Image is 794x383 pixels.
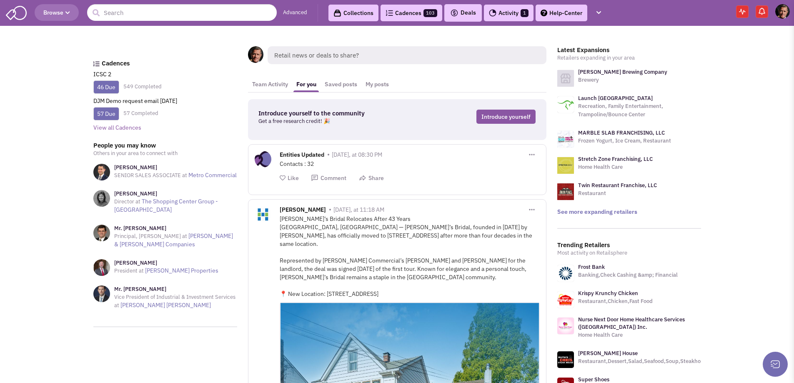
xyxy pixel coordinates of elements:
a: Cadences103 [381,5,442,21]
span: 103 [423,9,437,17]
p: Brewery [578,76,667,84]
button: Browse [35,4,79,21]
a: 57 Completed [123,110,158,117]
a: DJM Demo request email [DATE] [93,97,177,105]
p: Home Health Care [578,163,653,171]
h3: Trending Retailers [557,241,701,249]
span: Principal, [PERSON_NAME] at [114,233,187,240]
h3: Mr. [PERSON_NAME] [114,225,237,232]
a: [PERSON_NAME] Brewing Company [578,68,667,75]
p: Restaurant [578,189,657,198]
p: Banking,Check Cashing &amp; Financial [578,271,678,279]
a: Introduce yourself [476,110,536,124]
a: For you [292,77,321,92]
p: Most activity on Retailsphere [557,249,701,257]
p: Recreation, Family Entertainment, Trampoline/Bounce Center [578,102,701,119]
a: [PERSON_NAME] Properties [145,267,218,274]
a: My posts [361,77,393,92]
h3: Cadences [102,60,237,67]
a: Frost Bank [578,263,605,270]
a: MARBLE SLAB FRANCHISING, LLC [578,129,665,136]
img: logo [557,96,574,113]
button: Deals [448,8,478,18]
img: David McKean [775,4,790,19]
span: Deals [450,9,476,16]
div: Contacts : 32 [280,160,540,168]
a: Super Shoes [578,376,609,383]
a: Team Activity [248,77,292,92]
span: [DATE], at 11:18 AM [333,206,384,213]
img: SmartAdmin [6,4,27,20]
a: View all Cadences [93,124,141,131]
span: Like [288,174,299,182]
a: Activity1 [484,5,534,21]
p: Restaurant,Chicken,Fast Food [578,297,653,305]
h3: [PERSON_NAME] [114,190,237,198]
a: Saved posts [321,77,361,92]
img: icon-collection-lavender-black.svg [333,9,341,17]
span: [DATE], at 08:30 PM [332,151,382,158]
p: Home Health Care [578,331,701,339]
a: [PERSON_NAME] House [578,350,638,357]
img: icon-deals.svg [450,8,458,18]
a: Advanced [283,9,307,17]
img: Cadences_logo.png [93,61,100,66]
a: Help-Center [536,5,587,21]
a: [PERSON_NAME] & [PERSON_NAME] Companies [114,232,233,248]
p: Frozen Yogurt, Ice Cream, Restaurant [578,137,671,145]
img: logo [557,131,574,148]
img: Activity.png [489,9,496,17]
h3: Introduce yourself to the community [258,110,416,117]
span: Vice President of Industrial & Investment Services at [114,293,235,309]
a: Launch [GEOGRAPHIC_DATA] [578,95,653,102]
h3: Latest Expansions [557,46,701,54]
span: Browse [43,9,70,16]
a: 46 Due [97,83,115,91]
img: logo [557,70,574,87]
h3: People you may know [93,142,237,149]
a: ICSC 2 [93,70,111,78]
a: 57 Due [97,110,115,118]
a: The Shopping Center Group - [GEOGRAPHIC_DATA] [114,198,218,213]
a: Stretch Zone Franchising, LLC [578,155,653,163]
a: Twin Restaurant Franchise, LLC [578,182,657,189]
span: SENIOR SALES ASSOCIATE at [114,172,187,179]
p: Get a free research credit! 🎉 [258,117,416,125]
img: Cadences_logo.png [386,10,393,16]
img: www.frostbank.com [557,265,574,282]
p: Retailers expanding in your area [557,54,701,62]
img: logo [557,157,574,174]
img: www.krispykrunchy.com [557,291,574,308]
button: Like [280,174,299,182]
a: 549 Completed [123,83,162,90]
p: Restaurant,Dessert,Salad,Seafood,Soup,Steakhouse [578,357,709,365]
span: [PERSON_NAME] [280,206,326,215]
span: Retail news or deals to share? [268,46,546,64]
a: Krispy Krunchy Chicken [578,290,638,297]
a: See more expanding retailers [557,208,637,215]
a: Nurse Next Door Home Healthcare Services ([GEOGRAPHIC_DATA]) Inc. [578,316,685,330]
span: 1 [521,9,528,17]
img: help.png [541,10,547,16]
span: Entities Updated [280,151,324,160]
span: President at [114,267,144,274]
button: Comment [311,174,346,182]
h3: Mr. [PERSON_NAME] [114,285,237,293]
h3: [PERSON_NAME] [114,259,218,267]
a: Metro Commercial [188,171,237,179]
p: Others in your area to connect with [93,149,237,158]
div: [PERSON_NAME]’s Bridal Relocates After 43 Years [GEOGRAPHIC_DATA], [GEOGRAPHIC_DATA] — [PERSON_NA... [280,215,540,298]
h3: [PERSON_NAME] [114,164,237,171]
a: Collections [328,5,378,21]
button: Share [359,174,384,182]
input: Search [87,4,277,21]
a: [PERSON_NAME] [PERSON_NAME] [120,301,211,309]
img: logo [557,183,574,200]
span: Director at [114,198,140,205]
